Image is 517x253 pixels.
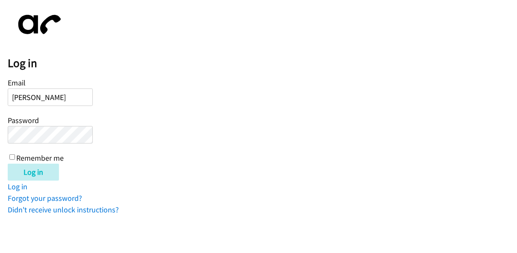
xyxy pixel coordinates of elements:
a: Forgot your password? [8,193,82,203]
input: Log in [8,164,59,181]
label: Remember me [16,153,64,163]
img: aphone-8a226864a2ddd6a5e75d1ebefc011f4aa8f32683c2d82f3fb0802fe031f96514.svg [8,8,68,41]
h2: Log in [8,56,517,71]
label: Password [8,115,39,125]
label: Email [8,78,26,88]
a: Log in [8,182,27,191]
a: Didn't receive unlock instructions? [8,205,119,215]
